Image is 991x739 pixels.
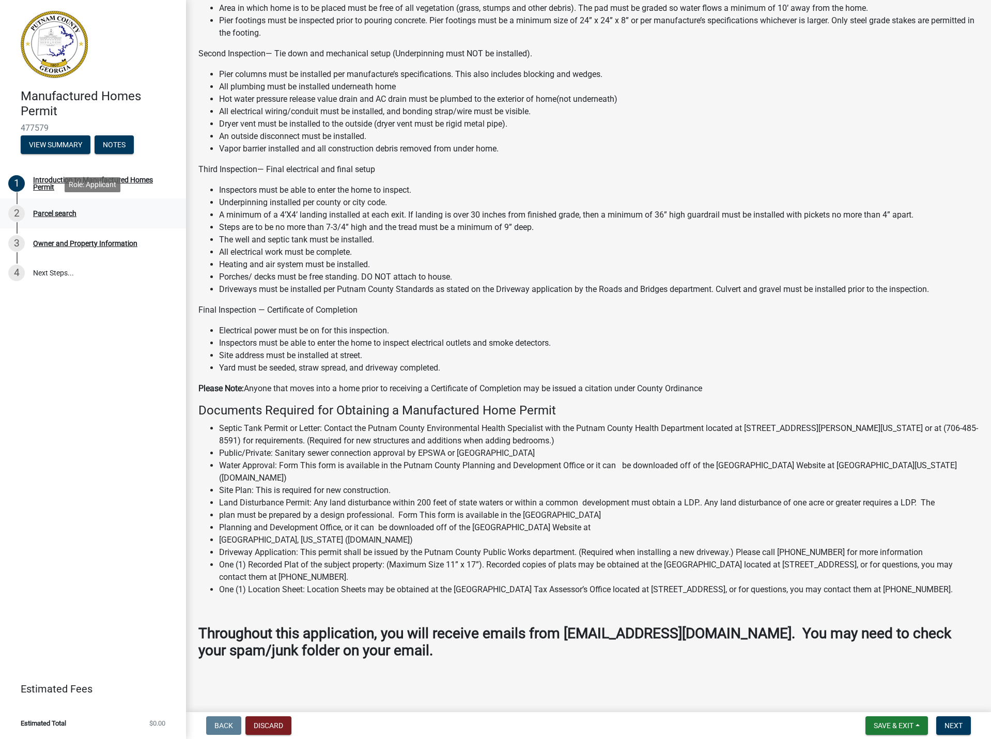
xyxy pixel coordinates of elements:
li: Heating and air system must be installed. [219,258,979,271]
li: Area in which home is to be placed must be free of all vegetation (grass, stumps and other debris... [219,2,979,14]
li: Pier columns must be installed per manufacture’s specifications. This also includes blocking and ... [219,68,979,81]
h4: Documents Required for Obtaining a Manufactured Home Permit [198,403,979,418]
li: Pier footings must be inspected prior to pouring concrete. Pier footings must be a minimum size o... [219,14,979,39]
li: Yard must be seeded, straw spread, and driveway completed. [219,362,979,374]
a: Estimated Fees [8,679,169,699]
li: Driveway Application: This permit shall be issued by the Putnam County Public Works department. (... [219,546,979,559]
li: The well and septic tank must be installed. [219,234,979,246]
li: A minimum of a 4’X4’ landing installed at each exit. If landing is over 30 inches from finished g... [219,209,979,221]
button: Back [206,716,241,735]
h4: Manufactured Homes Permit [21,89,178,119]
span: Back [214,721,233,730]
li: All electrical wiring/conduit must be installed, and bonding strap/wire must be visible. [219,105,979,118]
div: 3 [8,235,25,252]
button: Discard [245,716,291,735]
div: Introduction to Manufactured Homes Permit [33,176,169,191]
div: 2 [8,205,25,222]
p: Second Inspection— Tie down and mechanical setup (Underpinning must NOT be installed). [198,48,979,60]
li: Site address must be installed at street. [219,349,979,362]
wm-modal-confirm: Summary [21,141,90,149]
li: Hot water pressure release value drain and AC drain must be plumbed to the exterior of home(not u... [219,93,979,105]
li: Porches/ decks must be free standing. DO NOT attach to house. [219,271,979,283]
li: All plumbing must be installed underneath home [219,81,979,93]
p: Anyone that moves into a home prior to receiving a Certificate of Completion may be issued a cita... [198,382,979,395]
button: Save & Exit [865,716,928,735]
li: Steps are to be no more than 7-3/4” high and the tread must be a minimum of 9” deep. [219,221,979,234]
li: [GEOGRAPHIC_DATA], [US_STATE] ([DOMAIN_NAME]) [219,534,979,546]
li: Inspectors must be able to enter the home to inspect. [219,184,979,196]
div: Parcel search [33,210,76,217]
p: Final Inspection — Certificate of Completion [198,304,979,316]
li: Land Disturbance Permit: Any land disturbance within 200 feet of state waters or within a common ... [219,497,979,509]
li: Water Approval: Form This form is available in the Putnam County Planning and Development Office ... [219,459,979,484]
li: Septic Tank Permit or Letter: Contact the Putnam County Environmental Health Specialist with the ... [219,422,979,447]
span: $0.00 [149,720,165,727]
strong: Please Note: [198,383,244,393]
div: Role: Applicant [65,177,120,192]
span: 477579 [21,123,165,133]
div: 4 [8,265,25,281]
li: Public/Private: Sanitary sewer connection approval by EPSWA or [GEOGRAPHIC_DATA] [219,447,979,459]
div: 1 [8,175,25,192]
li: An outside disconnect must be installed. [219,130,979,143]
li: plan must be prepared by a design professional. Form This form is available in the [GEOGRAPHIC_DATA] [219,509,979,521]
li: Vapor barrier installed and all construction debris removed from under home. [219,143,979,155]
wm-modal-confirm: Notes [95,141,134,149]
strong: Throughout this application, you will receive emails from [EMAIL_ADDRESS][DOMAIN_NAME]. You may n... [198,625,951,659]
span: Save & Exit [874,721,913,730]
span: Estimated Total [21,720,66,727]
li: One (1) Location Sheet: Location Sheets may be obtained at the [GEOGRAPHIC_DATA] Tax Assessor’s O... [219,583,979,596]
li: Inspectors must be able to enter the home to inspect electrical outlets and smoke detectors. [219,337,979,349]
span: Next [944,721,963,730]
button: Next [936,716,971,735]
button: View Summary [21,135,90,154]
div: Owner and Property Information [33,240,137,247]
li: Dryer vent must be installed to the outside (dryer vent must be rigid metal pipe). [219,118,979,130]
li: Planning and Development Office, or it can be downloaded off of the [GEOGRAPHIC_DATA] Website at [219,521,979,534]
li: Site Plan: This is required for new construction. [219,484,979,497]
li: All electrical work must be complete. [219,246,979,258]
img: Putnam County, Georgia [21,11,88,78]
li: Driveways must be installed per Putnam County Standards as stated on the Driveway application by ... [219,283,979,296]
li: One (1) Recorded Plat of the subject property: (Maximum Size 11” x 17”). Recorded copies of plats... [219,559,979,583]
button: Notes [95,135,134,154]
li: Underpinning installed per county or city code. [219,196,979,209]
li: Electrical power must be on for this inspection. [219,325,979,337]
p: Third Inspection— Final electrical and final setup [198,163,979,176]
